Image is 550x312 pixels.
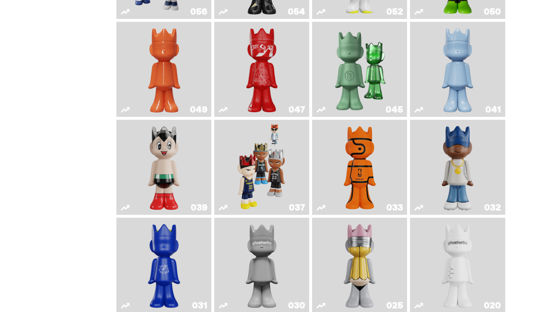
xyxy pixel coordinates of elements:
div: 052 [386,7,403,16]
a: Latte [121,221,207,310]
div: 056 [190,7,207,16]
a: Game Face (2024) [219,123,305,212]
a: ghost [414,221,501,310]
img: Game Face (2024) [237,123,287,212]
div: 031 [192,301,207,310]
img: Swingman [433,123,483,212]
img: Latte [139,221,189,310]
img: Astro Boy [145,123,183,212]
a: One [219,221,305,310]
img: Present [329,25,391,114]
div: 033 [386,203,403,212]
div: 037 [289,203,305,212]
a: Swingman [414,123,501,212]
div: 050 [484,7,501,16]
div: 054 [288,7,305,16]
div: 025 [386,301,403,310]
img: Skip [243,25,281,114]
img: Schrödinger's ghost: Winter Blue [438,25,477,114]
div: 045 [386,105,403,114]
a: Game Ball [316,123,403,212]
div: 047 [288,105,305,114]
div: 030 [288,301,305,310]
div: 041 [485,105,501,114]
a: Skip [219,25,305,114]
a: Schrödinger's ghost: Orange Vibe [121,25,207,114]
a: Astro Boy [121,123,207,212]
a: Schrödinger's ghost: Winter Blue [414,25,501,114]
div: 032 [484,203,501,212]
a: Present [316,25,403,114]
div: 020 [484,301,501,310]
a: No. 2 Pencil [316,221,403,310]
img: Schrödinger's ghost: Orange Vibe [145,25,183,114]
img: No. 2 Pencil [335,221,385,310]
div: 049 [190,105,207,114]
img: Game Ball [340,123,379,212]
div: 039 [191,203,207,212]
img: ghost [433,221,483,310]
img: One [237,221,287,310]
